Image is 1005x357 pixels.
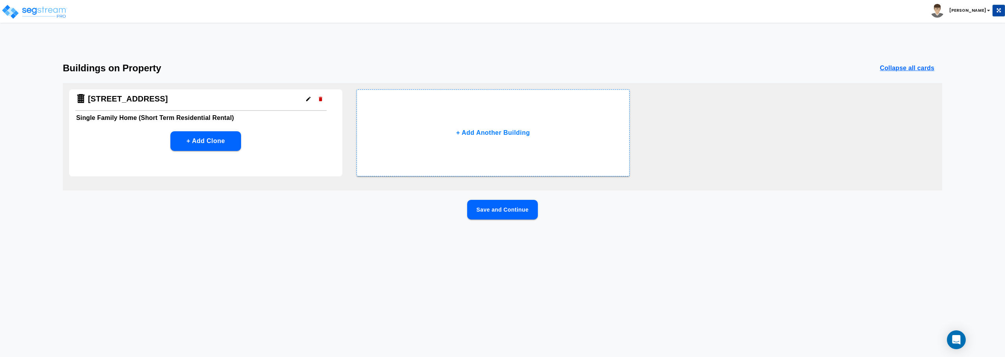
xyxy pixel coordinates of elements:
button: + Add Another Building [356,89,630,176]
img: avatar.png [930,4,944,18]
h4: [STREET_ADDRESS] [88,94,168,104]
b: [PERSON_NAME] [949,7,986,13]
img: Building Icon [75,93,86,104]
h6: Single Family Home (Short Term Residential Rental) [76,112,335,123]
button: + Add Clone [170,131,241,151]
p: Collapse all cards [880,63,934,73]
button: Save and Continue [467,200,538,219]
h3: Buildings on Property [63,63,161,74]
div: Open Intercom Messenger [947,330,966,349]
img: logo_pro_r.png [1,4,68,20]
